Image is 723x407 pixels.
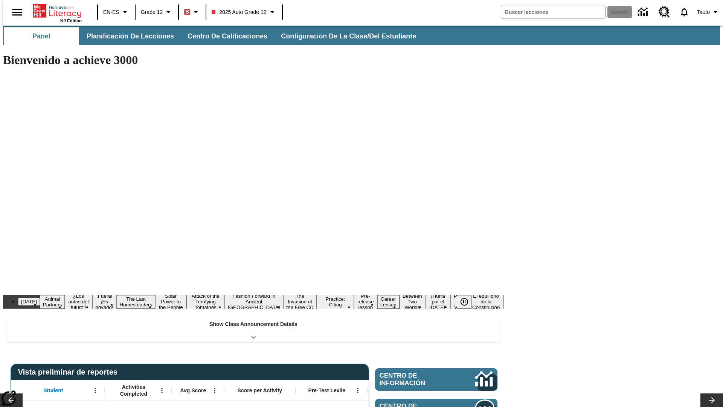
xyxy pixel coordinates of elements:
button: Slide 9 The Invasion of the Free CD [283,292,317,311]
button: Pausar [457,295,472,309]
button: Abrir el menú lateral [6,1,28,23]
span: Tauto [697,8,710,16]
button: Abrir menú [156,385,168,396]
button: Perfil/Configuración [694,5,723,19]
a: Portada [33,3,82,18]
div: Show Class Announcement Details [7,316,500,342]
button: Slide 5 The Last Homesteaders [117,295,156,309]
span: Score per Activity [238,387,282,394]
button: Abrir menú [209,385,220,396]
a: Notificaciones [674,2,694,22]
span: Centro de calificaciones [188,32,267,41]
p: Show Class Announcement Details [209,320,297,328]
button: Slide 12 Career Lesson [377,295,400,309]
a: Centro de recursos, Se abrirá en una pestaña nueva. [654,2,674,22]
a: Centro de información [375,368,497,391]
button: Grado: Grade 12, Elige un grado [138,5,176,19]
span: Planificación de lecciones [87,32,174,41]
span: Activities Completed [109,384,159,397]
span: NJ Edition [60,18,82,23]
span: Avg Score [180,387,206,394]
button: Panel [4,27,79,45]
button: Abrir menú [352,385,363,396]
button: Slide 6 Solar Power to the People [155,292,186,311]
button: Configuración de la clase/del estudiante [275,27,422,45]
div: Subbarra de navegación [3,26,720,45]
button: Boost El color de la clase es rojo. Cambiar el color de la clase. [181,5,203,19]
span: Vista preliminar de reportes [18,368,121,376]
a: Centro de información [633,2,654,23]
button: Slide 8 Fashion Forward in Ancient Rome [225,292,283,311]
div: Portada [33,3,82,23]
span: Pre-Test Lexile [308,387,346,394]
h1: Bienvenido a achieve 3000 [3,53,504,67]
button: Planificación de lecciones [81,27,180,45]
button: Slide 15 Point of View [451,292,468,311]
button: Slide 2 Animal Partners [40,295,65,309]
button: Abrir menú [90,385,101,396]
button: Carrusel de lecciones, seguir [700,393,723,407]
span: Grade 12 [141,8,163,16]
button: Slide 7 Attack of the Terrifying Tomatoes [186,292,224,311]
span: Student [43,387,63,394]
button: Slide 3 ¿Los autos del futuro? [65,292,92,311]
span: Configuración de la clase/del estudiante [281,32,416,41]
span: Panel [32,32,50,41]
button: Slide 14 ¡Hurra por el Día de la Constitución! [425,292,451,311]
button: Slide 13 Between Two Worlds [400,292,425,311]
button: Centro de calificaciones [182,27,273,45]
button: Slide 10 Mixed Practice: Citing Evidence [317,289,354,314]
div: Pausar [457,295,479,309]
button: Slide 11 Pre-release lesson [354,292,377,311]
button: Slide 16 El equilibrio de la Constitución [468,292,504,311]
span: B [185,7,189,17]
button: Language: EN-ES, Selecciona un idioma [100,5,133,19]
button: Slide 1 Día del Trabajo [18,298,40,306]
input: search field [501,6,605,18]
button: Class: 2025 Auto Grade 12, Selecciona una clase [209,5,279,19]
span: EN-ES [103,8,119,16]
div: Subbarra de navegación [3,27,423,45]
span: Centro de información [380,372,450,387]
button: Slide 4 ¡Fuera! ¡Es privado! [92,292,117,311]
span: 2025 Auto Grade 12 [212,8,266,16]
